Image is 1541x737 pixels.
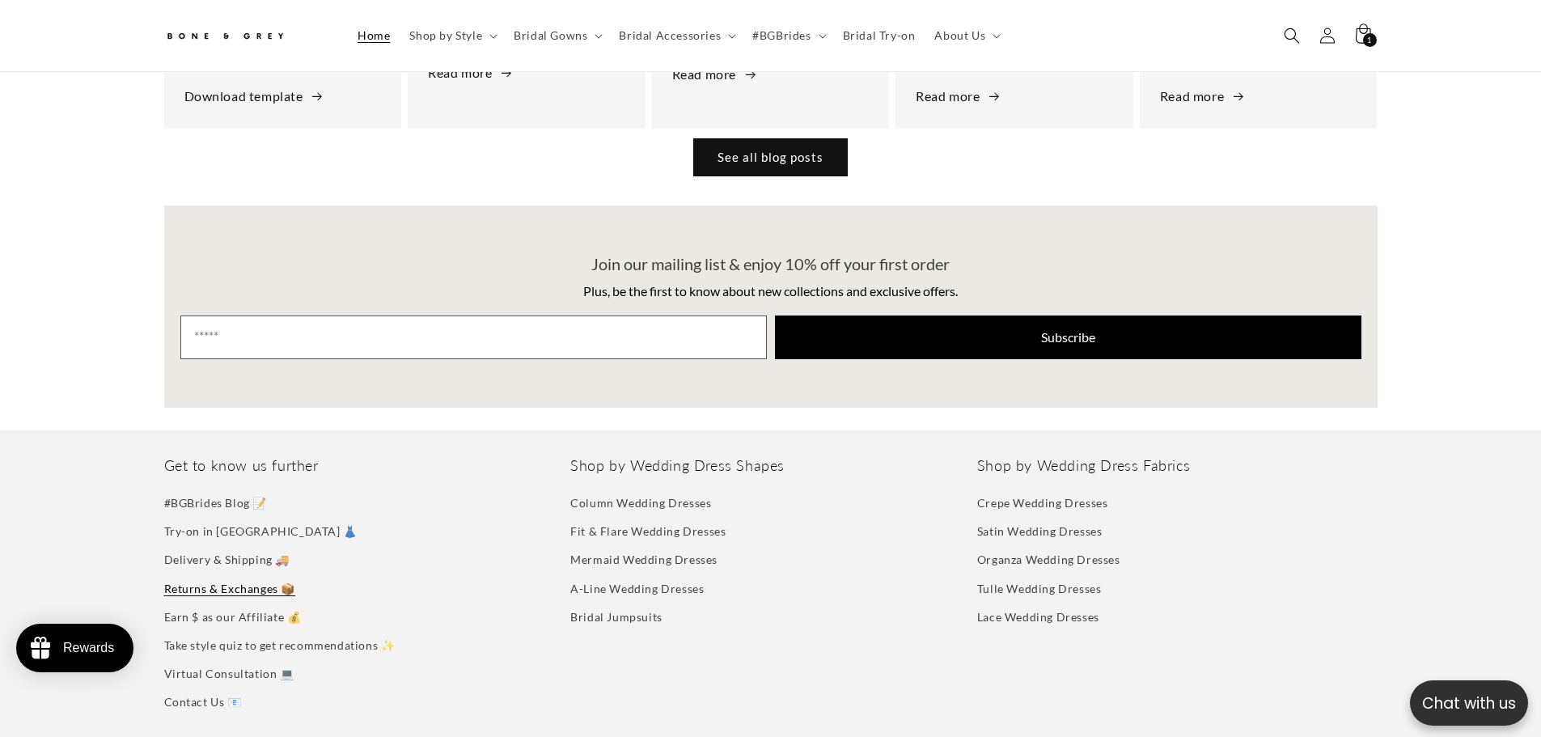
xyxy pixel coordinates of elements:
[977,574,1102,603] a: Tulle Wedding Dresses
[164,688,242,716] a: Contact Us 📧
[504,19,609,53] summary: Bridal Gowns
[977,493,1108,517] a: Crepe Wedding Dresses
[164,493,268,517] a: #BGBrides Blog 📝
[977,517,1103,545] a: Satin Wedding Dresses
[693,138,848,176] a: See all blog posts
[164,603,302,631] a: Earn $ as our Affiliate 💰
[164,456,565,475] h2: Get to know us further
[1367,33,1372,47] span: 1
[348,19,400,53] a: Home
[843,28,916,43] span: Bridal Try-on
[752,28,811,43] span: #BGBrides
[977,603,1099,631] a: Lace Wedding Dresses
[619,28,721,43] span: Bridal Accessories
[743,19,832,53] summary: #BGBrides
[570,517,726,545] a: Fit & Flare Wedding Dresses
[609,19,743,53] summary: Bridal Accessories
[428,61,514,85] a: Read more
[164,517,358,545] a: Try-on in [GEOGRAPHIC_DATA] 👗
[180,316,767,359] input: Email
[591,254,950,273] span: Join our mailing list & enjoy 10% off your first order
[63,641,114,655] div: Rewards
[158,16,332,55] a: Bone and Grey Bridal
[583,283,958,299] span: Plus, be the first to know about new collections and exclusive offers.
[570,493,711,517] a: Column Wedding Dresses
[164,545,290,574] a: Delivery & Shipping 🚚
[164,23,286,49] img: Bone and Grey Bridal
[184,85,325,108] a: Download template
[409,28,482,43] span: Shop by Style
[570,603,663,631] a: Bridal Jumpsuits
[1410,680,1528,726] button: Open chatbox
[358,28,390,43] span: Home
[934,28,985,43] span: About Us
[570,574,704,603] a: A-Line Wedding Dresses
[833,19,925,53] a: Bridal Try-on
[977,456,1378,475] h2: Shop by Wedding Dress Fabrics
[570,545,718,574] a: Mermaid Wedding Dresses
[672,63,758,87] a: Read more
[916,85,1001,108] a: Read more
[925,19,1007,53] summary: About Us
[570,456,971,475] h2: Shop by Wedding Dress Shapes
[1160,85,1246,108] a: Read more
[400,19,504,53] summary: Shop by Style
[164,574,296,603] a: Returns & Exchanges 📦
[977,545,1120,574] a: Organza Wedding Dresses
[164,659,294,688] a: Virtual Consultation 💻
[775,316,1361,359] button: Subscribe
[164,631,396,659] a: Take style quiz to get recommendations ✨
[514,28,587,43] span: Bridal Gowns
[1410,692,1528,715] p: Chat with us
[1274,18,1310,53] summary: Search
